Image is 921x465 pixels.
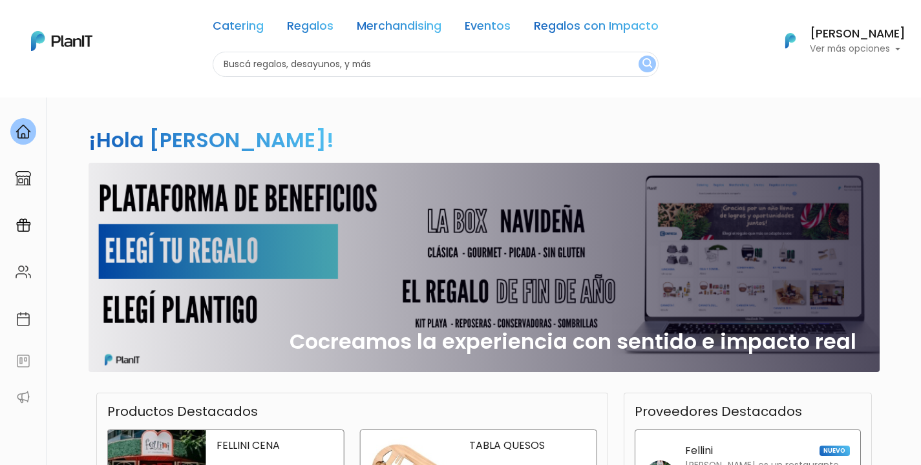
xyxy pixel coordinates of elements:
[642,58,652,70] img: search_button-432b6d5273f82d61273b3651a40e1bd1b912527efae98b1b7a1b2c0702e16a8d.svg
[213,52,659,77] input: Buscá regalos, desayunos, y más
[810,45,905,54] p: Ver más opciones
[31,31,92,51] img: PlanIt Logo
[287,21,333,36] a: Regalos
[16,218,31,233] img: campaigns-02234683943229c281be62815700db0a1741e53638e28bf9629b52c665b00959.svg
[290,329,856,354] h2: Cocreamos la experiencia con sentido e impacto real
[635,404,802,419] h3: Proveedores Destacados
[16,353,31,369] img: feedback-78b5a0c8f98aac82b08bfc38622c3050aee476f2c9584af64705fc4e61158814.svg
[213,21,264,36] a: Catering
[16,311,31,327] img: calendar-87d922413cdce8b2cf7b7f5f62616a5cf9e4887200fb71536465627b3292af00.svg
[357,21,441,36] a: Merchandising
[768,24,905,57] button: PlanIt Logo [PERSON_NAME] Ver más opciones
[217,440,333,451] p: FELLINI CENA
[16,264,31,280] img: people-662611757002400ad9ed0e3c099ab2801c6687ba6c219adb57efc949bc21e19d.svg
[465,21,511,36] a: Eventos
[16,389,31,405] img: partners-52edf745621dab592f3b2c58e3bca9d71375a7ef29c3b500c9f145b62cc070d4.svg
[89,125,334,154] h2: ¡Hola [PERSON_NAME]!
[469,440,586,451] p: TABLA QUESOS
[534,21,659,36] a: Regalos con Impacto
[776,26,805,55] img: PlanIt Logo
[810,28,905,40] h6: [PERSON_NAME]
[820,446,849,456] span: NUEVO
[685,446,713,456] p: Fellini
[16,124,31,139] img: home-e721727adea9d79c4d83392d1f703f7f8bce08238fde08b1acbfd93340b81755.svg
[16,170,31,186] img: marketplace-4ceaa7011d94191e9ded77b95e3339b90024bf715f7c57f8cf31f2d8c509eaba.svg
[107,404,258,419] h3: Productos Destacados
